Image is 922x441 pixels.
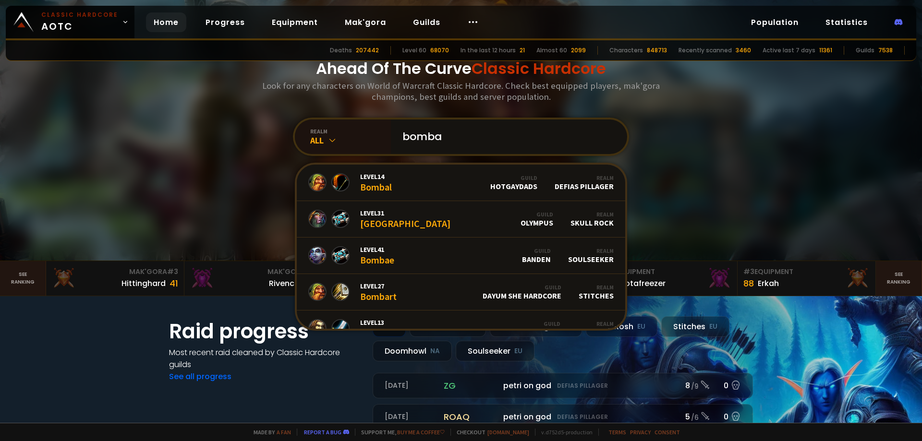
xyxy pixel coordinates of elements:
div: Defias Pillager [555,174,614,191]
div: Bombal [360,172,392,193]
div: Recently scanned [679,46,732,55]
span: Made by [248,429,291,436]
div: Banden [522,247,551,264]
div: Hittinghard [121,277,166,289]
div: 21 [520,46,525,55]
div: Mak'Gora [190,267,316,277]
span: v. d752d5 - production [535,429,593,436]
span: Level 31 [360,209,450,217]
div: Characters [609,46,643,55]
span: # 3 [167,267,178,276]
span: Checkout [450,429,529,436]
div: In the last 12 hours [461,46,516,55]
div: Realm [578,320,614,327]
div: Erkah [758,277,779,289]
a: Home [146,12,186,32]
div: Realm [579,284,614,291]
a: [DOMAIN_NAME] [487,429,529,436]
div: Guild [515,320,560,327]
div: 848713 [647,46,667,55]
a: Classic HardcoreAOTC [6,6,134,38]
div: Guild [521,211,553,218]
h1: Ahead Of The Curve [316,57,606,80]
div: Olympus [521,211,553,227]
div: Almost 60 [536,46,567,55]
div: Notafreezer [619,277,666,289]
div: Realm [568,247,614,254]
div: All [310,135,391,146]
div: Guild [483,284,561,291]
span: Level 13 [360,318,398,327]
span: Classic Hardcore [472,58,606,79]
div: Bombae [360,245,394,266]
div: Mak'Gora [52,267,178,277]
div: 2099 [571,46,586,55]
a: Seeranking [876,261,922,296]
div: Soulseeker [456,341,534,361]
div: Guild [522,247,551,254]
a: #3Equipment88Erkah [738,261,876,296]
div: 207442 [356,46,379,55]
a: [DATE]roaqpetri on godDefias Pillager5 /60 [373,404,753,429]
small: EU [709,322,717,332]
div: 11361 [819,46,832,55]
a: Equipment [264,12,326,32]
div: Nek'Rosh [586,316,657,337]
a: Guilds [405,12,448,32]
h4: Most recent raid cleaned by Classic Hardcore guilds [169,346,361,370]
a: Progress [198,12,253,32]
div: 41 [170,277,178,290]
div: Bombart [360,282,397,302]
div: Stitches [661,316,729,337]
div: Skull Rock [570,211,614,227]
div: Equipment [743,267,870,277]
div: realm [310,128,391,135]
a: Level41BombaeGuildBandenRealmSoulseeker [297,238,625,274]
div: Active last 7 days [763,46,815,55]
small: EU [637,322,645,332]
a: Level13BombarnGuildNibelungenRealmNek'Rosh [297,310,625,347]
small: Classic Hardcore [41,11,118,19]
a: Population [743,12,806,32]
div: Guilds [856,46,874,55]
div: 7538 [878,46,893,55]
a: a fan [277,429,291,436]
small: EU [514,346,522,356]
a: Statistics [818,12,875,32]
div: Nibelungen [515,320,560,337]
div: Realm [555,174,614,181]
a: Buy me a coffee [397,429,445,436]
div: 3460 [736,46,751,55]
div: Stitches [579,284,614,300]
div: Soulseeker [568,247,614,264]
div: Guild [490,174,537,181]
div: Rivench [269,277,299,289]
a: Mak'Gora#3Hittinghard41 [46,261,184,296]
span: # 3 [743,267,754,276]
div: HotGayDads [490,174,537,191]
div: Nek'Rosh [578,320,614,337]
div: [GEOGRAPHIC_DATA] [360,209,450,229]
div: 88 [743,277,754,290]
span: Level 14 [360,172,392,181]
a: Mak'gora [337,12,394,32]
a: Privacy [630,429,651,436]
span: Level 41 [360,245,394,254]
a: Mak'Gora#2Rivench100 [184,261,323,296]
a: #2Equipment88Notafreezer [599,261,738,296]
input: Search a character... [397,119,616,154]
span: Support me, [355,429,445,436]
a: See all progress [169,371,231,382]
span: AOTC [41,11,118,34]
div: Dayum She Hardcore [483,284,561,300]
span: Level 27 [360,282,397,290]
div: Doomhowl [373,341,452,361]
div: Deaths [330,46,352,55]
a: [DATE]zgpetri on godDefias Pillager8 /90 [373,373,753,398]
a: Level31[GEOGRAPHIC_DATA]GuildOlympusRealmSkull Rock [297,201,625,238]
div: 68070 [430,46,449,55]
div: Bombarn [360,318,398,339]
a: Level27BombartGuildDayum She HardcoreRealmStitches [297,274,625,310]
h1: Raid progress [169,316,361,346]
div: Realm [570,211,614,218]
